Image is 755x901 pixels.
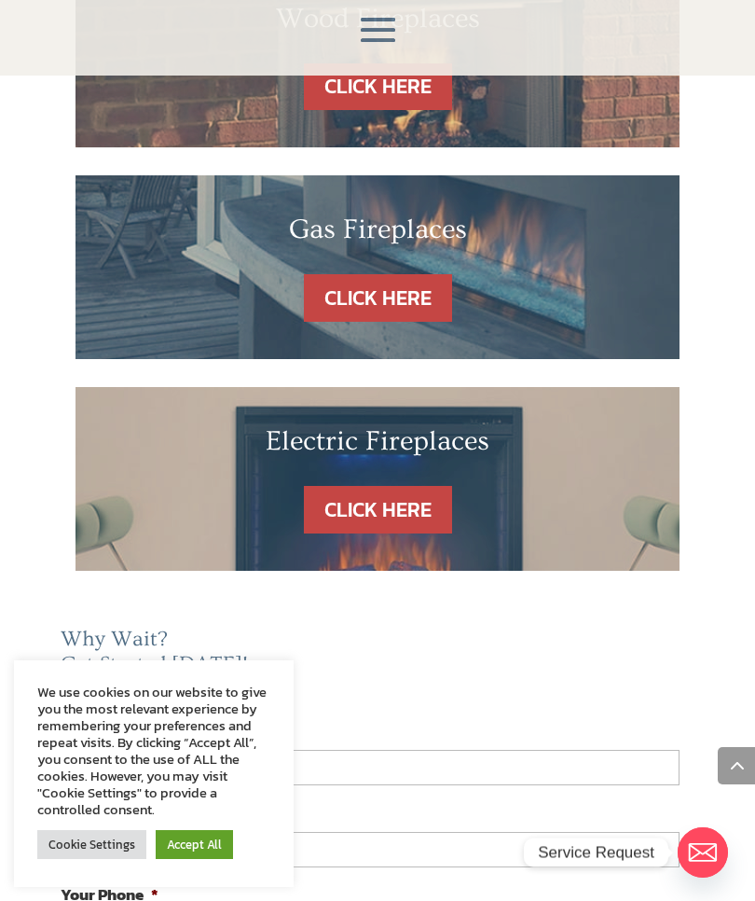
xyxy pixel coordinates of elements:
a: Cookie Settings [37,830,146,859]
h2: Why Wait? Get Started [DATE]! [61,627,694,687]
h2: Electric Fireplaces [131,424,624,467]
a: CLICK HERE [304,63,452,111]
a: CLICK HERE [304,274,452,322]
a: CLICK HERE [304,486,452,534]
h2: Gas Fireplaces [131,213,624,256]
a: Email [678,827,728,878]
a: Accept All [156,830,233,859]
div: We use cookies on our website to give you the most relevant experience by remembering your prefer... [37,684,270,818]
